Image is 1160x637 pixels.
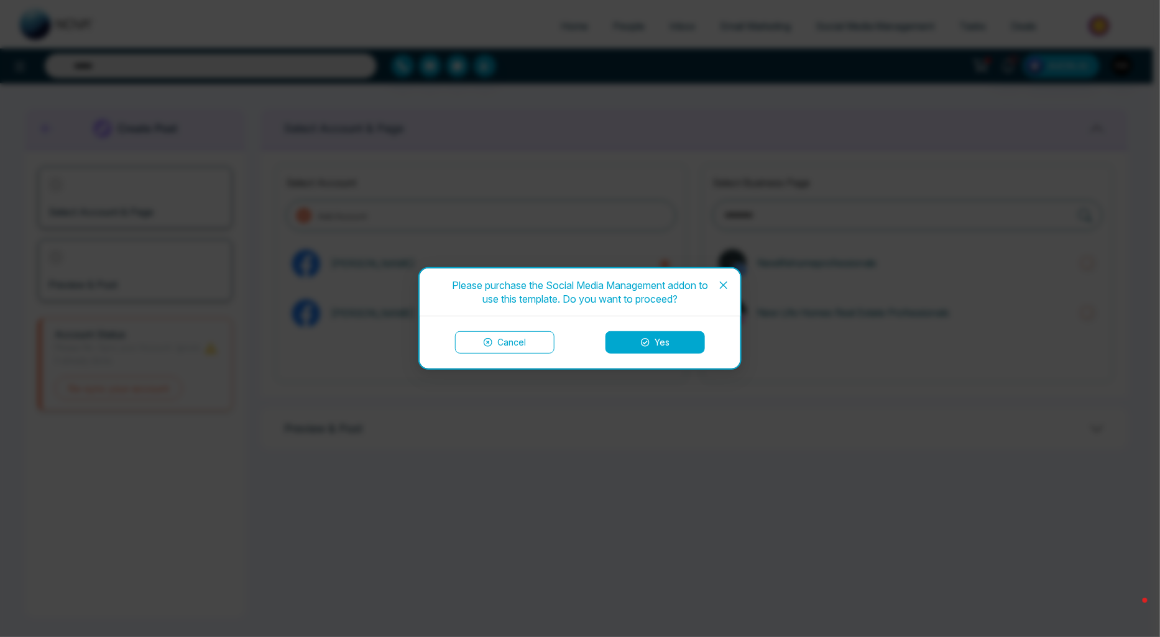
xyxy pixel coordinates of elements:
div: Please purchase the Social Media Management addon to use this template. Do you want to proceed? [435,278,725,306]
button: Yes [605,331,705,354]
iframe: Intercom live chat [1118,595,1148,625]
span: close [719,280,729,290]
button: Close [707,268,740,302]
button: Cancel [455,331,555,354]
